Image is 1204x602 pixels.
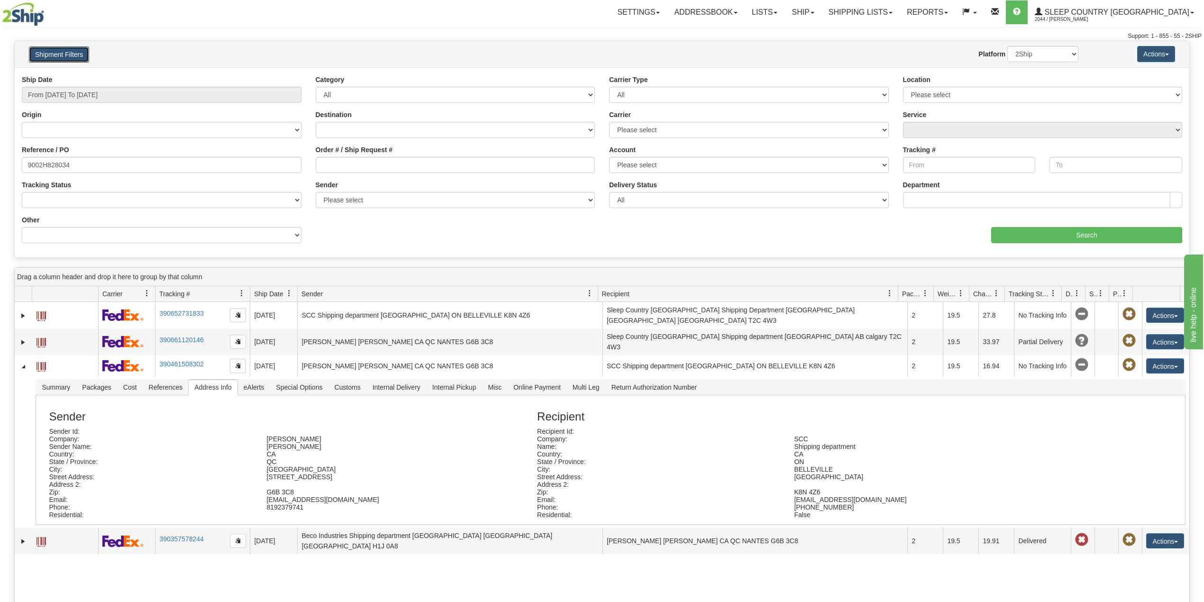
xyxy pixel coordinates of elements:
div: Email: [42,496,259,503]
span: Customs [328,380,366,395]
span: Tracking Status [1009,289,1050,299]
a: Expand [18,537,28,546]
span: Sleep Country [GEOGRAPHIC_DATA] [1042,8,1189,16]
a: Delivery Status filter column settings [1069,285,1085,301]
td: 27.8 [978,302,1014,328]
img: 2 - FedEx Express® [102,360,144,372]
label: Reference / PO [22,145,69,155]
td: [DATE] [250,328,297,355]
button: Copy to clipboard [230,359,246,373]
div: Phone: [530,503,787,511]
div: Shipping department [787,443,1044,450]
a: 390652731833 [159,310,203,317]
div: [EMAIL_ADDRESS][DOMAIN_NAME] [787,496,1044,503]
a: Label [36,533,46,548]
div: Country: [530,450,787,458]
img: 2 - FedEx Express® [102,336,144,347]
a: Recipient filter column settings [882,285,898,301]
td: [PERSON_NAME] [PERSON_NAME] CA QC NANTES G6B 3C8 [602,528,908,554]
td: SCC Shipping department [GEOGRAPHIC_DATA] ON BELLEVILLE K8N 4Z6 [602,355,908,377]
div: Zip: [42,488,259,496]
div: Residential: [530,511,787,519]
span: References [143,380,189,395]
div: Phone: [42,503,259,511]
td: Sleep Country [GEOGRAPHIC_DATA] Shipping Department [GEOGRAPHIC_DATA] [GEOGRAPHIC_DATA] [GEOGRAPH... [602,302,908,328]
button: Copy to clipboard [230,308,246,322]
div: SCC [787,435,1044,443]
a: Expand [18,311,28,320]
a: Packages filter column settings [917,285,933,301]
button: Shipment Filters [29,46,89,63]
label: Order # / Ship Request # [316,145,393,155]
a: Pickup Status filter column settings [1116,285,1132,301]
button: Actions [1146,358,1184,374]
span: Pickup Status [1113,289,1121,299]
div: BELLEVILLE [787,465,1044,473]
a: Label [36,334,46,349]
a: Sleep Country [GEOGRAPHIC_DATA] 2044 / [PERSON_NAME] [1028,0,1201,24]
iframe: chat widget [1182,253,1203,349]
td: Partial Delivery [1014,328,1071,355]
div: Support: 1 - 855 - 55 - 2SHIP [2,32,1202,40]
div: CA [259,450,477,458]
a: Tracking # filter column settings [234,285,250,301]
div: [PERSON_NAME] [259,435,477,443]
label: Tracking # [903,145,936,155]
label: Tracking Status [22,180,71,190]
span: Special Options [270,380,328,395]
a: Shipping lists [821,0,900,24]
td: 2 [907,355,943,377]
div: State / Province: [530,458,787,465]
span: Carrier [102,289,123,299]
td: Sleep Country [GEOGRAPHIC_DATA] Shipping department [GEOGRAPHIC_DATA] AB calgary T2C 4W3 [602,328,908,355]
span: Charge [973,289,993,299]
input: Search [991,227,1182,243]
a: Collapse [18,362,28,371]
div: City: [42,465,259,473]
div: [PERSON_NAME] [259,443,477,450]
a: Carrier filter column settings [139,285,155,301]
a: 390661120146 [159,336,203,344]
td: [PERSON_NAME] [PERSON_NAME] CA QC NANTES G6B 3C8 [297,355,602,377]
div: live help - online [7,6,88,17]
button: Actions [1137,46,1175,62]
td: 19.5 [943,355,978,377]
a: Shipment Issues filter column settings [1093,285,1109,301]
span: Address Info [189,380,237,395]
label: Service [903,110,927,119]
a: Ship [784,0,821,24]
span: Unknown [1075,334,1088,347]
label: Delivery Status [609,180,657,190]
td: SCC Shipping department [GEOGRAPHIC_DATA] ON BELLEVILLE K8N 4Z6 [297,302,602,328]
div: [GEOGRAPHIC_DATA] [787,473,1044,481]
a: Addressbook [667,0,745,24]
td: [DATE] [250,528,297,554]
div: Name: [530,443,787,450]
span: Internal Pickup [427,380,482,395]
a: Ship Date filter column settings [281,285,297,301]
input: From [903,157,1036,173]
label: Destination [316,110,352,119]
div: [EMAIL_ADDRESS][DOMAIN_NAME] [259,496,477,503]
div: Recipient Id: [530,428,787,435]
img: logo2044.jpg [2,2,44,26]
div: G6B 3C8 [259,488,477,496]
button: Copy to clipboard [230,534,246,548]
td: 19.5 [943,528,978,554]
a: Sender filter column settings [582,285,598,301]
td: 16.94 [978,355,1014,377]
input: To [1049,157,1182,173]
div: 8192379741 [259,503,477,511]
span: Shipment Issues [1089,289,1097,299]
td: Delivered [1014,528,1071,554]
span: Late [1075,533,1088,547]
label: Sender [316,180,338,190]
span: Misc [482,380,507,395]
td: No Tracking Info [1014,355,1071,377]
span: Online Payment [508,380,566,395]
div: Address 2: [42,481,259,488]
div: Zip: [530,488,787,496]
div: Sender Name: [42,443,259,450]
span: Pickup Not Assigned [1122,334,1136,347]
td: [PERSON_NAME] [PERSON_NAME] CA QC NANTES G6B 3C8 [297,328,602,355]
